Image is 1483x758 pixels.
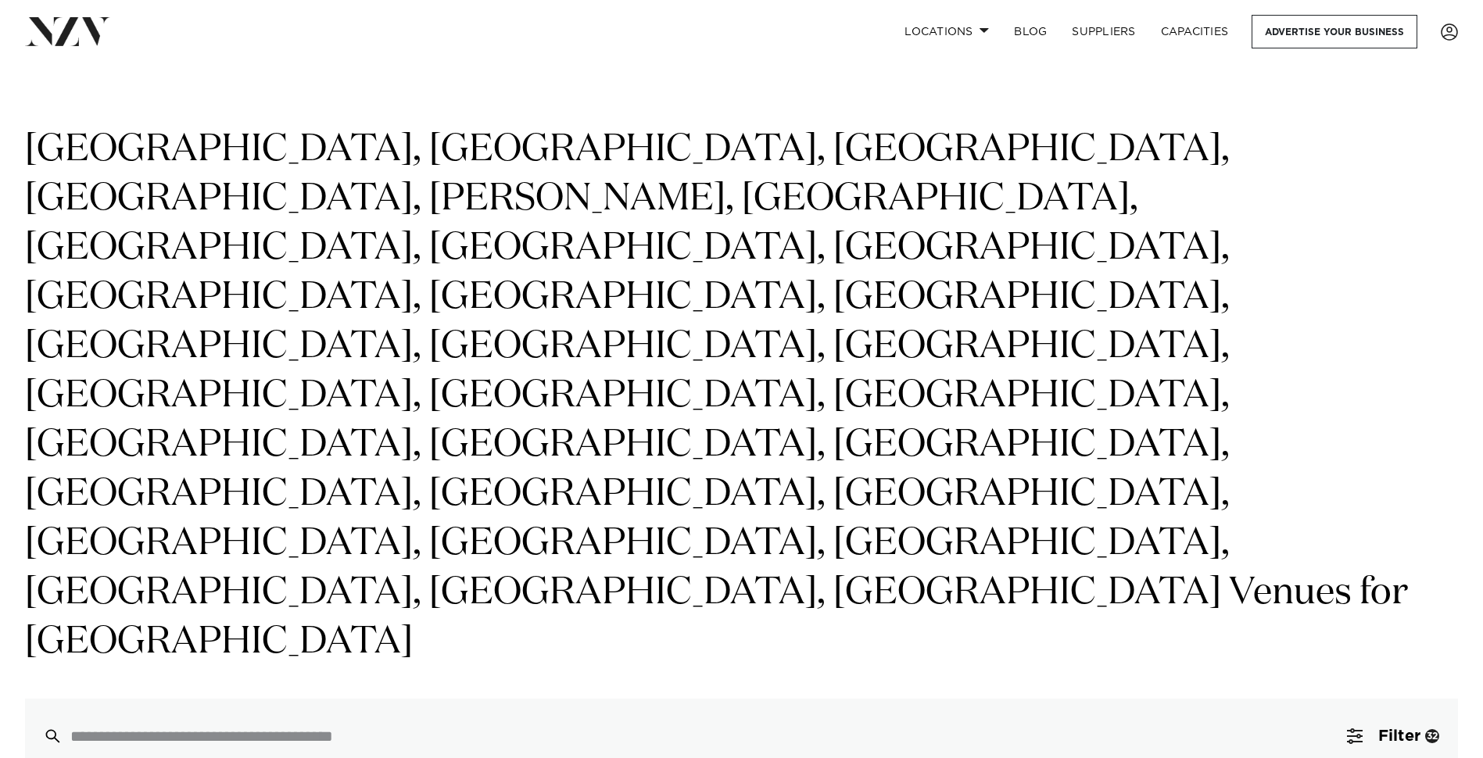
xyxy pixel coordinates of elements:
h1: [GEOGRAPHIC_DATA], [GEOGRAPHIC_DATA], [GEOGRAPHIC_DATA], [GEOGRAPHIC_DATA], [PERSON_NAME], [GEOGR... [25,126,1458,667]
a: Capacities [1148,15,1241,48]
span: Filter [1378,728,1420,744]
img: nzv-logo.png [25,17,110,45]
a: Advertise your business [1252,15,1417,48]
a: SUPPLIERS [1059,15,1148,48]
a: BLOG [1001,15,1059,48]
div: 32 [1425,729,1439,743]
a: Locations [892,15,1001,48]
